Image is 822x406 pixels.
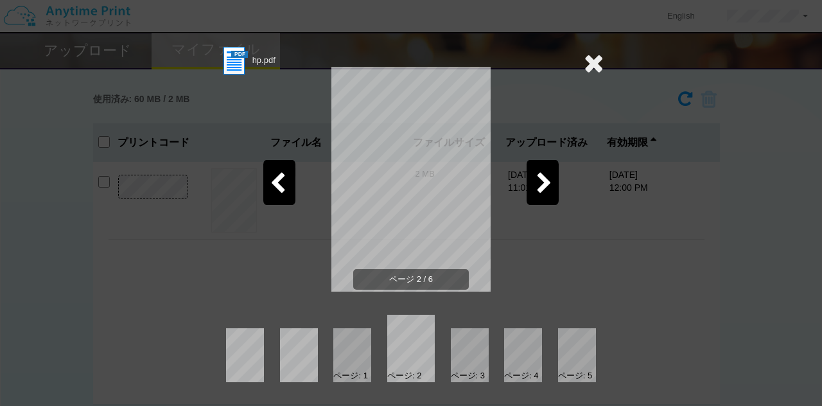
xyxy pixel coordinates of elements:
[353,269,469,290] span: ページ 2 / 6
[387,370,421,382] div: ページ: 2
[558,370,592,382] div: ページ: 5
[451,370,485,382] div: ページ: 3
[504,370,538,382] div: ページ: 4
[252,55,275,65] span: hp.pdf
[333,370,367,382] div: ページ: 1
